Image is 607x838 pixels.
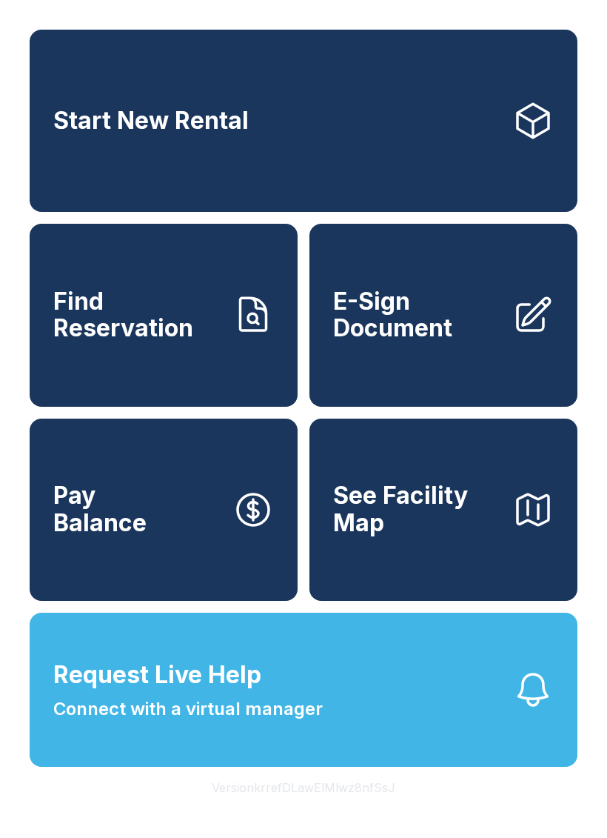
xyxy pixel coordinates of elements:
a: E-Sign Document [309,224,577,406]
span: Pay Balance [53,482,147,536]
span: Request Live Help [53,657,261,693]
span: See Facility Map [333,482,500,536]
a: Find Reservation [30,224,298,406]
button: Request Live HelpConnect with a virtual manager [30,613,577,767]
button: VersionkrrefDLawElMlwz8nfSsJ [200,767,407,808]
span: Start New Rental [53,107,249,135]
span: Find Reservation [53,288,221,342]
a: Start New Rental [30,30,577,212]
button: PayBalance [30,419,298,601]
button: See Facility Map [309,419,577,601]
span: E-Sign Document [333,288,500,342]
span: Connect with a virtual manager [53,696,323,722]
